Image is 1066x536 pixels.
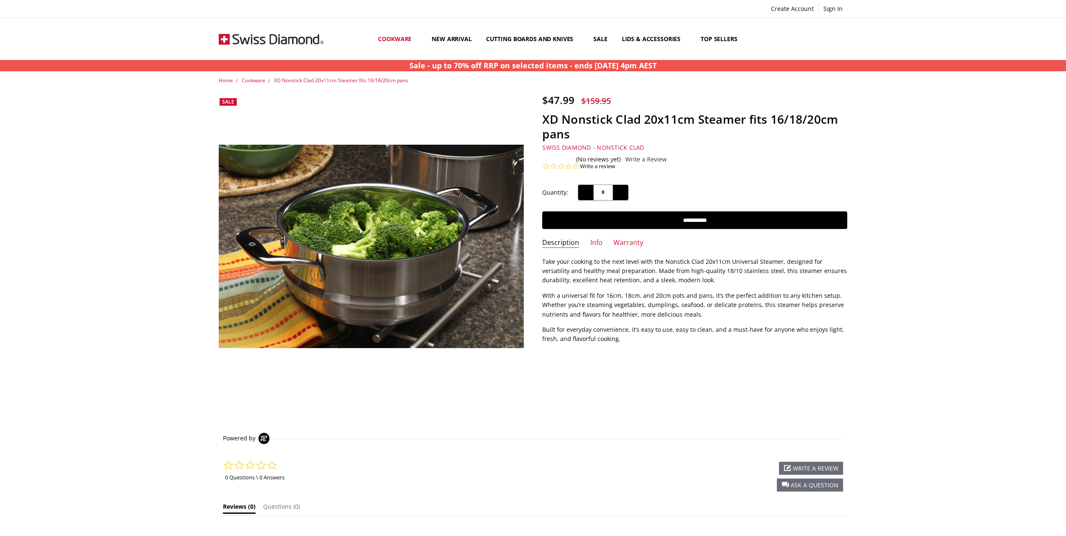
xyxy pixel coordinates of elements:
[242,77,265,84] a: Cookware
[576,156,621,163] span: (No reviews yet)
[580,163,615,170] a: Write a review
[693,20,744,57] a: Top Sellers
[225,474,285,481] a: 0 Questions \ 0 Answers
[766,3,818,15] a: Create Account
[219,145,524,348] img: XD Nonstick Clad 20x11cm Steamer fits 16/18/20cm pans
[542,143,644,151] a: Swiss Diamond - Nonstick Clad
[779,462,843,475] div: write a review
[581,95,611,107] span: $159.95
[625,156,667,163] a: Write a Review
[219,77,233,84] a: Home
[409,60,657,70] strong: Sale - up to 70% off RRP on selected items - ends [DATE] 4pm AEST
[542,112,847,141] h1: XD Nonstick Clad 20x11cm Steamer fits 16/18/20cm pans
[613,238,643,248] a: Warranty
[293,502,300,510] span: (0)
[542,291,847,319] p: With a universal fit for 16cm, 18cm, and 20cm pots and pans, it’s the perfect addition to any kit...
[542,238,579,248] a: Description
[542,93,574,107] span: $47.99
[219,94,524,399] a: XD Nonstick Clad 20x11cm Steamer fits 16/18/20cm pans
[424,20,479,57] a: New arrival
[248,502,256,510] span: (0)
[793,464,838,472] span: write a review
[542,257,847,285] p: Take your cooking to the next level with the Nonstick Clad 20x11cm Universal Steamer, designed fo...
[263,502,292,510] span: Questions
[590,238,603,248] a: Info
[791,481,838,489] span: ask a question
[219,18,323,60] img: Free Shipping On Every Order
[371,20,424,57] a: Cookware
[223,435,256,442] span: Powered by
[819,3,847,15] a: Sign In
[274,77,408,84] a: XD Nonstick Clad 20x11cm Steamer fits 16/18/20cm pans
[542,325,847,344] p: Built for everyday convenience, it’s easy to use, easy to clean, and a must-have for anyone who e...
[586,20,614,57] a: Sale
[542,188,568,197] label: Quantity:
[479,20,587,57] a: Cutting boards and knives
[777,479,843,492] div: ask a question
[222,98,234,105] span: Sale
[223,502,246,510] span: Reviews
[615,20,693,57] a: Lids & Accessories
